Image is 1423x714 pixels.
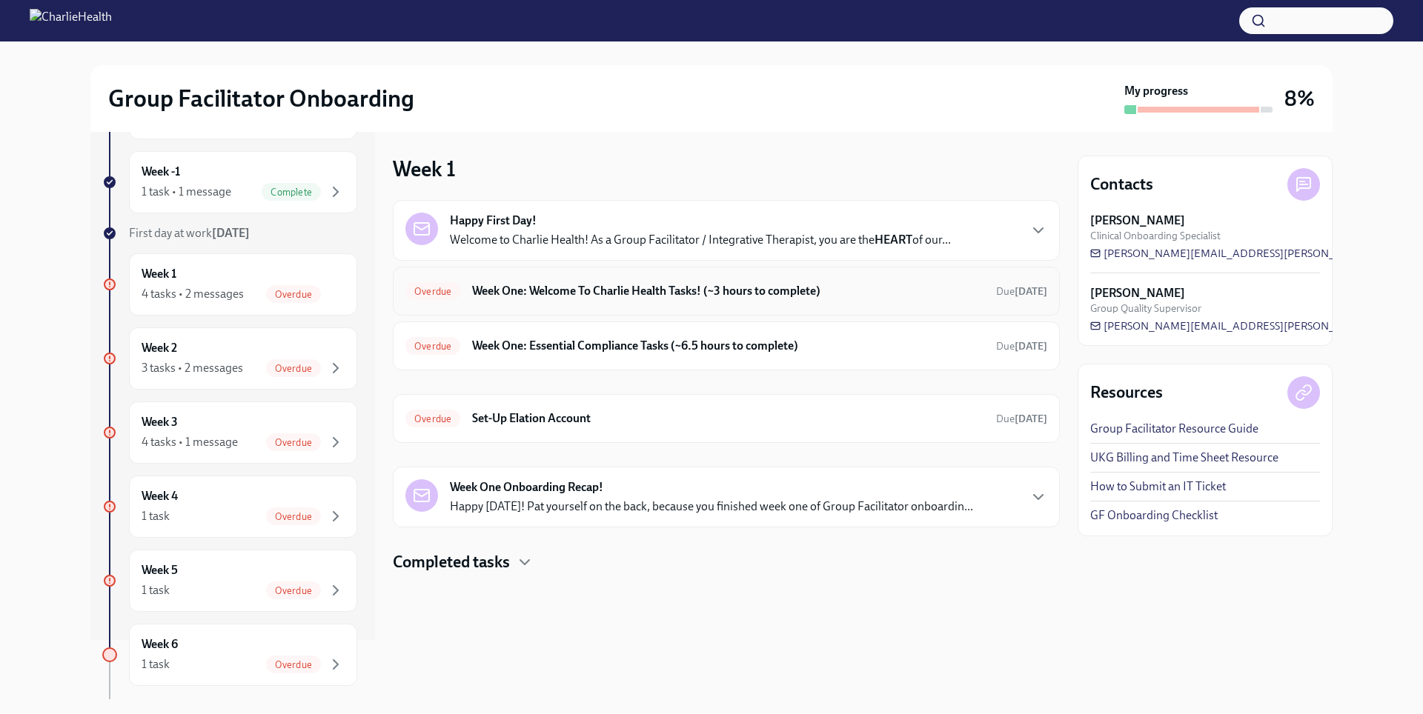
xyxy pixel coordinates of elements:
[262,187,321,198] span: Complete
[393,551,510,573] h4: Completed tasks
[1090,421,1258,437] a: Group Facilitator Resource Guide
[266,437,321,448] span: Overdue
[266,585,321,596] span: Overdue
[142,562,178,578] h6: Week 5
[1284,85,1315,112] h3: 8%
[142,636,178,653] h6: Week 6
[1090,478,1226,495] a: How to Submit an IT Ticket
[1015,413,1047,425] strong: [DATE]
[102,401,357,464] a: Week 34 tasks • 1 messageOverdue
[1090,301,1201,316] span: Group Quality Supervisor
[1015,340,1047,353] strong: [DATE]
[405,286,460,297] span: Overdue
[142,184,231,200] div: 1 task • 1 message
[450,498,973,515] p: Happy [DATE]! Pat yourself on the back, because you finished week one of Group Facilitator onboar...
[405,413,460,424] span: Overdue
[1090,285,1185,301] strong: [PERSON_NAME]
[996,413,1047,425] span: Due
[142,414,178,430] h6: Week 3
[875,233,912,247] strong: HEART
[450,213,537,229] strong: Happy First Day!
[450,232,951,248] p: Welcome to Charlie Health! As a Group Facilitator / Integrative Therapist, you are the of our...
[142,266,176,282] h6: Week 1
[142,340,177,356] h6: Week 2
[142,286,244,302] div: 4 tasks • 2 messages
[405,279,1047,303] a: OverdueWeek One: Welcome To Charlie Health Tasks! (~3 hours to complete)Due[DATE]
[472,338,984,354] h6: Week One: Essential Compliance Tasks (~6.5 hours to complete)
[1090,450,1278,466] a: UKG Billing and Time Sheet Resource
[1124,83,1188,99] strong: My progress
[142,434,238,450] div: 4 tasks • 1 message
[102,327,357,390] a: Week 23 tasks • 2 messagesOverdue
[266,289,321,300] span: Overdue
[996,412,1047,426] span: August 13th, 2025 09:00
[405,334,1047,358] a: OverdueWeek One: Essential Compliance Tasks (~6.5 hours to complete)Due[DATE]
[142,656,170,673] div: 1 task
[266,511,321,522] span: Overdue
[996,339,1047,353] span: August 18th, 2025 09:00
[266,363,321,374] span: Overdue
[108,84,414,113] h2: Group Facilitator Onboarding
[212,226,250,240] strong: [DATE]
[266,659,321,670] span: Overdue
[996,340,1047,353] span: Due
[102,253,357,316] a: Week 14 tasks • 2 messagesOverdue
[102,624,357,686] a: Week 61 taskOverdue
[1090,213,1185,229] strong: [PERSON_NAME]
[393,551,1060,573] div: Completed tasks
[472,410,984,427] h6: Set-Up Elation Account
[1090,229,1221,243] span: Clinical Onboarding Specialist
[102,225,357,241] a: First day at work[DATE]
[142,164,180,180] h6: Week -1
[142,488,178,504] h6: Week 4
[1090,173,1153,196] h4: Contacts
[996,284,1047,298] span: August 18th, 2025 09:00
[30,9,112,33] img: CharlieHealth
[129,698,249,713] span: Experience ends
[1015,285,1047,298] strong: [DATE]
[142,360,243,376] div: 3 tasks • 2 messages
[102,151,357,213] a: Week -11 task • 1 messageComplete
[129,226,250,240] span: First day at work
[472,283,984,299] h6: Week One: Welcome To Charlie Health Tasks! (~3 hours to complete)
[405,341,460,352] span: Overdue
[211,698,249,713] strong: [DATE]
[393,156,456,182] h3: Week 1
[142,582,170,598] div: 1 task
[996,285,1047,298] span: Due
[450,479,603,496] strong: Week One Onboarding Recap!
[102,550,357,612] a: Week 51 taskOverdue
[102,476,357,538] a: Week 41 taskOverdue
[1090,507,1218,524] a: GF Onboarding Checklist
[142,508,170,524] div: 1 task
[1090,381,1163,404] h4: Resources
[405,407,1047,430] a: OverdueSet-Up Elation AccountDue[DATE]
